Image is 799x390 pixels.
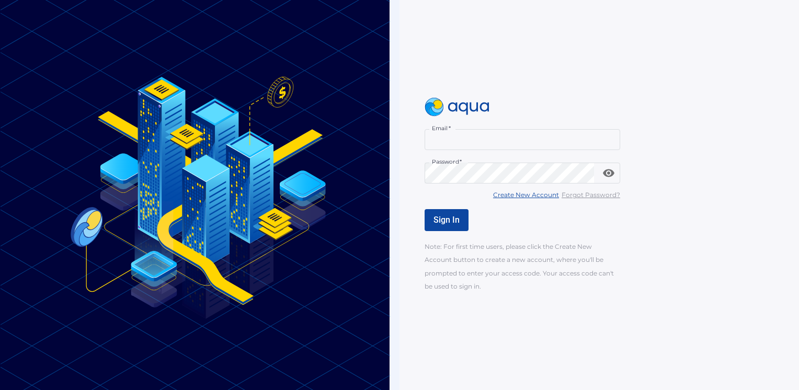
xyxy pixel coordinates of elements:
span: Note: For first time users, please click the Create New Account button to create a new account, w... [425,243,614,290]
span: Sign In [433,215,460,225]
label: Password [432,158,462,166]
img: logo [425,98,489,117]
u: Create New Account [493,191,559,199]
button: toggle password visibility [598,163,619,183]
label: Email [432,124,451,132]
u: Forgot Password? [562,191,620,199]
button: Sign In [425,209,469,231]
